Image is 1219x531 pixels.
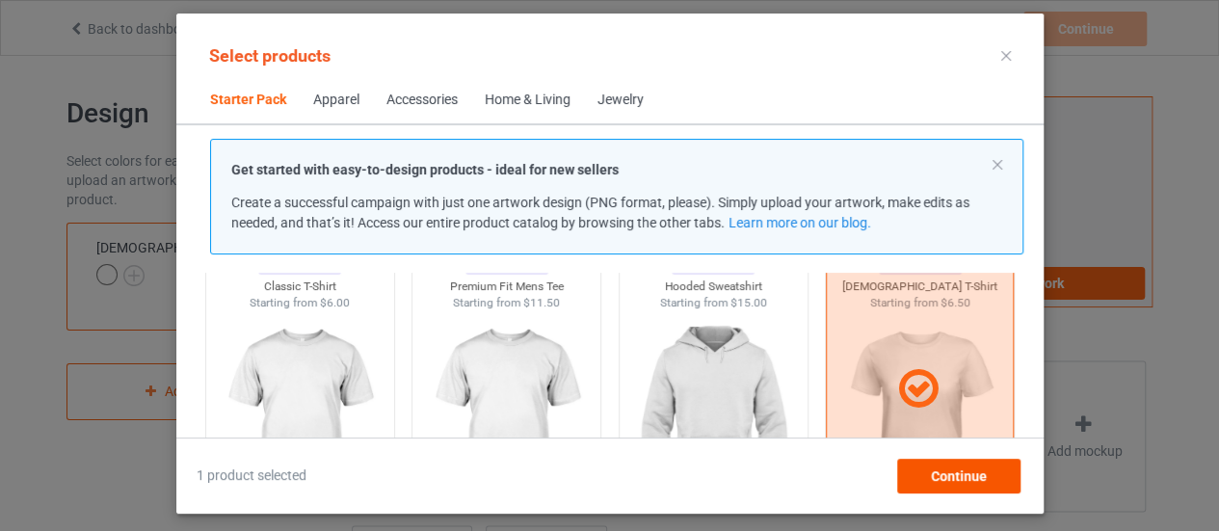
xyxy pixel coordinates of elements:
[523,296,560,309] span: $11.50
[619,295,807,311] div: Starting from
[231,195,969,230] span: Create a successful campaign with just one artwork design (PNG format, please). Simply upload you...
[386,91,458,110] div: Accessories
[729,296,766,309] span: $15.00
[626,311,799,527] img: regular.jpg
[209,45,331,66] span: Select products
[205,295,393,311] div: Starting from
[896,459,1020,493] div: Continue
[420,311,593,527] img: regular.jpg
[197,77,300,123] span: Starter Pack
[197,466,306,486] span: 1 product selected
[597,91,644,110] div: Jewelry
[930,468,986,484] span: Continue
[213,311,385,527] img: regular.jpg
[412,295,600,311] div: Starting from
[320,296,350,309] span: $6.00
[412,279,600,295] div: Premium Fit Mens Tee
[485,91,570,110] div: Home & Living
[231,162,619,177] strong: Get started with easy-to-design products - ideal for new sellers
[728,215,870,230] a: Learn more on our blog.
[313,91,359,110] div: Apparel
[205,279,393,295] div: Classic T-Shirt
[619,279,807,295] div: Hooded Sweatshirt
